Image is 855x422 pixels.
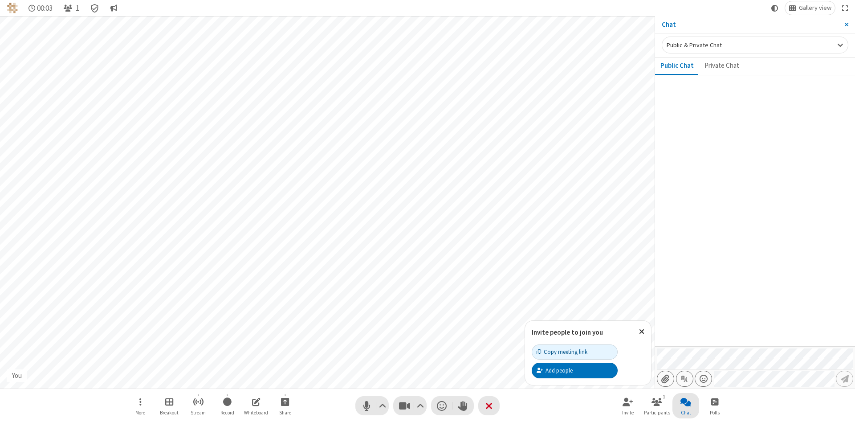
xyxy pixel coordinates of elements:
[9,371,25,381] div: You
[785,1,835,15] button: Change layout
[699,57,745,74] button: Private Chat
[532,363,618,378] button: Add people
[377,396,389,415] button: Audio settings
[667,41,722,49] span: Public & Private Chat
[662,20,838,30] p: Chat
[701,393,728,418] button: Open poll
[37,4,53,12] span: 00:03
[160,410,179,415] span: Breakout
[681,410,691,415] span: Chat
[532,328,603,336] label: Invite people to join you
[660,393,668,401] div: 1
[214,393,240,418] button: Start recording
[615,393,641,418] button: Invite participants (Alt+I)
[244,410,268,415] span: Whiteboard
[220,410,234,415] span: Record
[478,396,500,415] button: End or leave meeting
[415,396,427,415] button: Video setting
[643,393,670,418] button: Open participant list
[452,396,474,415] button: Raise hand
[799,4,831,12] span: Gallery view
[127,393,154,418] button: Open menu
[76,4,79,12] span: 1
[156,393,183,418] button: Manage Breakout Rooms
[86,1,103,15] div: Meeting details Encryption enabled
[672,393,699,418] button: Close chat
[622,410,634,415] span: Invite
[836,371,853,387] button: Send message
[243,393,269,418] button: Open shared whiteboard
[676,371,693,387] button: Show formatting
[768,1,782,15] button: Using system theme
[355,396,389,415] button: Mute (Alt+A)
[191,410,206,415] span: Stream
[185,393,212,418] button: Start streaming
[279,410,291,415] span: Share
[106,1,121,15] button: Conversation
[60,1,83,15] button: Open participant list
[25,1,57,15] div: Timer
[644,410,670,415] span: Participants
[272,393,298,418] button: Start sharing
[532,344,618,360] button: Copy meeting link
[135,410,145,415] span: More
[655,57,699,74] button: Public Chat
[7,3,18,13] img: QA Selenium DO NOT DELETE OR CHANGE
[839,1,852,15] button: Fullscreen
[537,348,587,356] div: Copy meeting link
[695,371,712,387] button: Open menu
[710,410,720,415] span: Polls
[431,396,452,415] button: Send a reaction
[393,396,427,415] button: Stop video (Alt+V)
[632,321,651,343] button: Close popover
[838,16,855,33] button: Close sidebar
